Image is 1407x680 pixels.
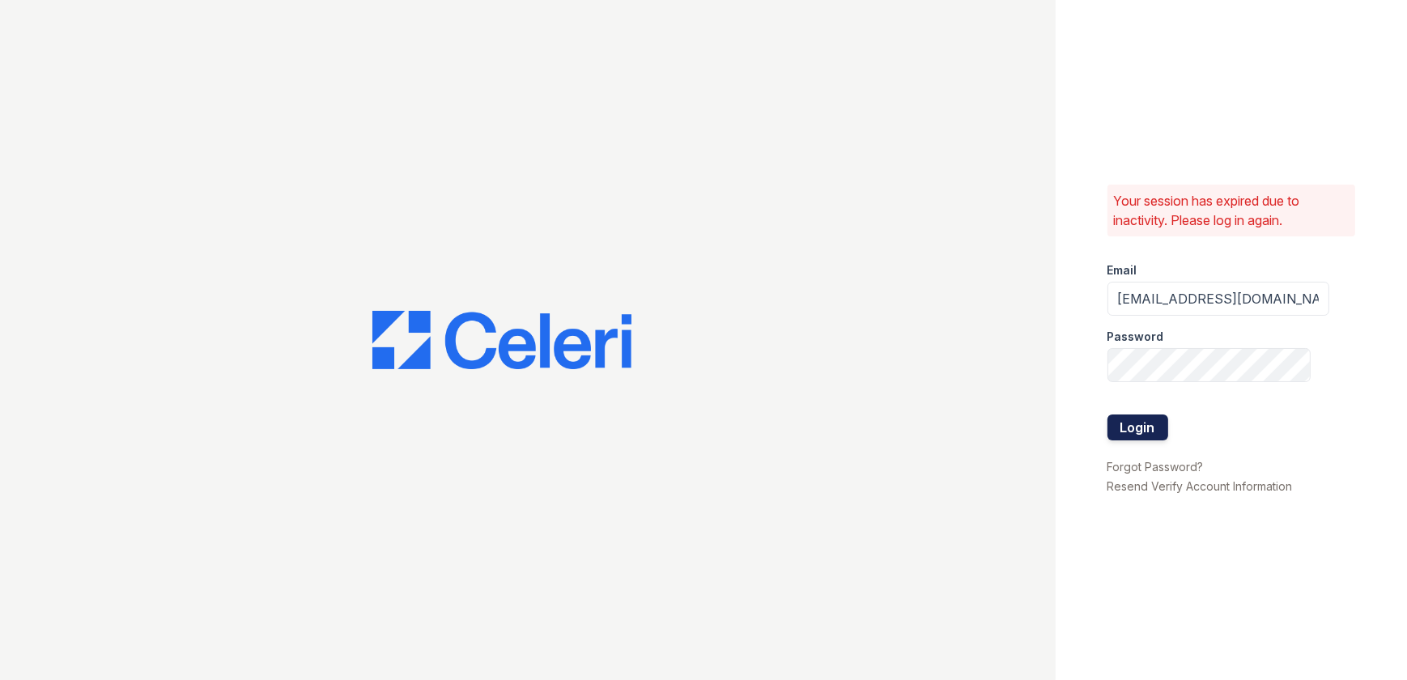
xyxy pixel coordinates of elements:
[1107,329,1164,345] label: Password
[372,311,631,369] img: CE_Logo_Blue-a8612792a0a2168367f1c8372b55b34899dd931a85d93a1a3d3e32e68fde9ad4.png
[1107,479,1293,493] a: Resend Verify Account Information
[1107,460,1204,474] a: Forgot Password?
[1114,191,1350,230] p: Your session has expired due to inactivity. Please log in again.
[1107,414,1168,440] button: Login
[1107,262,1137,278] label: Email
